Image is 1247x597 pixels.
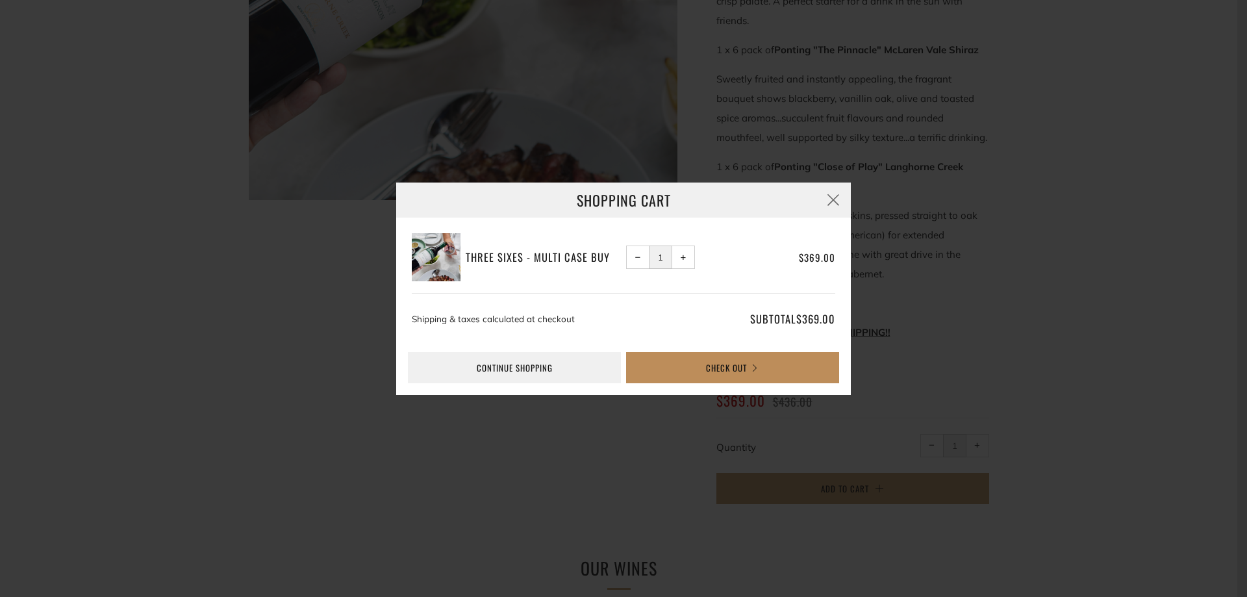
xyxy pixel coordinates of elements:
a: Three Sixes - Multi Case Buy [466,248,622,267]
button: Check Out [626,352,839,383]
img: Three Sixes - Multi Case Buy [412,233,460,282]
input: quantity [649,246,672,269]
p: Shipping & taxes calculated at checkout [412,309,692,329]
p: Subtotal [698,309,835,329]
h3: Shopping Cart [396,183,851,218]
span: + [681,255,686,260]
span: $369.00 [796,311,835,327]
span: − [635,255,641,260]
a: Continue shopping [408,352,621,383]
span: $369.00 [799,250,835,264]
button: Close (Esc) [816,183,851,218]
